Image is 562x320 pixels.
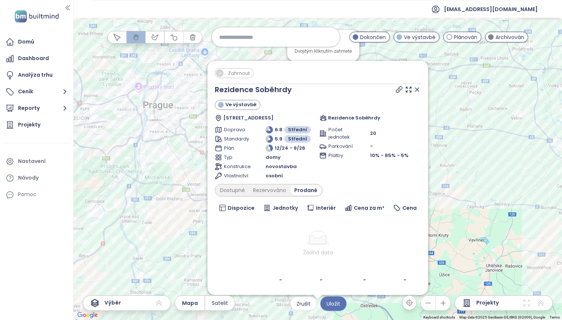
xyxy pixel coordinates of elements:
span: Dispozice [228,204,255,212]
div: Návody [18,173,39,182]
a: Terms [549,315,560,319]
div: Dostupné [216,185,249,195]
span: Standardy [224,135,249,143]
span: Plánován [454,33,477,41]
div: Pomoc [18,190,36,199]
div: Nastavení [18,157,46,166]
b: - [320,276,323,284]
button: Uložit [320,296,346,311]
span: Cena [402,204,417,212]
span: Střední [288,126,307,133]
span: Doprava [224,126,249,133]
span: Konstrukce [224,163,249,170]
div: Žádná data [218,248,418,257]
div: Dashboard [18,54,49,63]
img: Google [75,310,100,320]
span: Rezidence Soběhrdy [328,114,380,122]
div: Analýza trhu [18,70,53,80]
span: Cena za m² [354,204,384,212]
span: Střední [288,135,307,143]
button: Satelit [205,296,235,310]
span: Vlastnictví [224,172,249,180]
a: Open this area in Google Maps (opens a new window) [75,310,100,320]
b: - [363,276,366,284]
span: Dokončen [360,33,386,41]
button: Keyboard shortcuts [423,315,455,320]
span: Zrušit [296,300,310,308]
span: Zahrnout [224,69,253,78]
span: novostavba [266,163,297,170]
div: Prodané [290,185,321,195]
button: Zrušit [290,296,317,311]
span: Projekty [476,299,499,307]
span: Ve výstavbě [225,101,256,108]
span: osobní [266,172,283,180]
div: Dvojitým kliknutím zahrnete [295,48,352,54]
span: 6.8 [275,126,282,133]
span: Výběr [104,299,121,307]
span: 20 [370,130,376,137]
span: Ve výstavbě [404,33,435,41]
span: 5.9 [275,135,282,143]
b: - [403,276,406,284]
b: - [279,276,282,284]
span: Interiér [316,204,336,212]
button: Mapa [175,296,204,310]
a: Návody [4,171,70,185]
div: Projekty [18,120,40,129]
span: Archivován [495,33,524,41]
span: Typ [224,154,249,161]
div: Pomoc [4,187,70,202]
span: Plán [224,145,249,152]
span: Počet jednotek [328,126,354,141]
div: Rezervováno [249,185,290,195]
span: - [370,143,373,150]
span: 10% - 85% - 5% [370,152,409,159]
a: Projekty [4,118,70,132]
img: logo [13,9,61,24]
span: Uložit [327,300,340,308]
button: Reporty [4,101,70,116]
div: Domů [18,37,34,46]
span: [STREET_ADDRESS] [223,114,274,122]
span: domy [266,154,281,161]
span: Parkování [328,143,354,150]
a: Rezidence Soběhrdy [215,84,292,95]
span: Map data ©2025 GeoBasis-DE/BKG (©2009), Google [459,315,545,319]
span: [EMAIL_ADDRESS][DOMAIN_NAME] [444,0,538,18]
a: Domů [4,35,70,49]
a: Dashboard [4,51,70,66]
span: Mapa [182,299,198,307]
a: Nastavení [4,154,70,169]
span: 12/24 - 9/26 [275,145,305,152]
span: Jednotky [273,204,298,212]
span: Platby [328,152,354,159]
span: Satelit [212,299,228,307]
button: Ceník [4,84,70,99]
a: Analýza trhu [4,68,70,83]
